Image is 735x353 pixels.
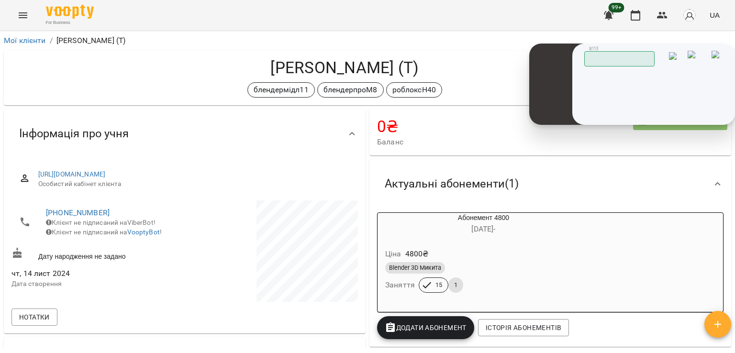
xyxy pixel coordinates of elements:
span: Додати Абонемент [385,322,467,333]
a: [PHONE_NUMBER] [46,208,110,217]
img: avatar_s.png [683,9,696,22]
div: блендермідл11 [247,82,315,98]
span: [DATE] - [471,224,495,233]
div: Абонемент 4800 [378,213,590,236]
button: Історія абонементів [478,319,569,336]
p: блендерпроМ8 [323,84,378,96]
span: Нотатки [19,311,50,323]
span: чт, 14 лист 2024 [11,268,183,279]
img: Voopty Logo [46,5,94,19]
button: Menu [11,4,34,27]
span: Інформація про учня [19,126,129,141]
button: UA [706,6,724,24]
div: Інформація про учня [4,109,366,158]
button: Абонемент 4800[DATE]- Ціна4800₴Blender 3D МикитаЗаняття151 [378,213,590,304]
div: блендерпроМ8 [317,82,384,98]
span: Актуальні абонементи ( 1 ) [385,176,519,191]
li: / [50,35,53,46]
div: Актуальні абонементи(1) [369,159,731,209]
a: Мої клієнти [4,36,46,45]
h4: 0 ₴ [377,117,633,136]
span: Історія абонементів [486,322,561,333]
span: UA [710,10,720,20]
h6: Заняття [385,278,415,292]
span: For Business [46,20,94,26]
button: Додати Абонемент [377,316,474,339]
span: 99+ [609,3,624,12]
a: [URL][DOMAIN_NAME] [38,170,106,178]
div: роблоксН40 [386,82,442,98]
p: [PERSON_NAME] (Т) [56,35,126,46]
p: блендермідл11 [254,84,309,96]
span: 15 [430,281,448,289]
p: роблоксН40 [392,84,436,96]
span: Баланс [377,136,633,148]
span: Клієнт не підписаний на ViberBot! [46,219,156,226]
p: 4800 ₴ [405,248,429,260]
p: Дата створення [11,279,183,289]
span: Blender 3D Микита [385,264,445,272]
span: 1 [448,281,463,289]
nav: breadcrumb [4,35,731,46]
h6: Ціна [385,247,401,261]
span: Клієнт не підписаний на ! [46,228,162,236]
a: VooptyBot [127,228,160,236]
h4: [PERSON_NAME] (Т) [11,58,678,77]
button: Нотатки [11,309,57,326]
span: Особистий кабінет клієнта [38,179,350,189]
div: Дату народження не задано [10,245,185,263]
